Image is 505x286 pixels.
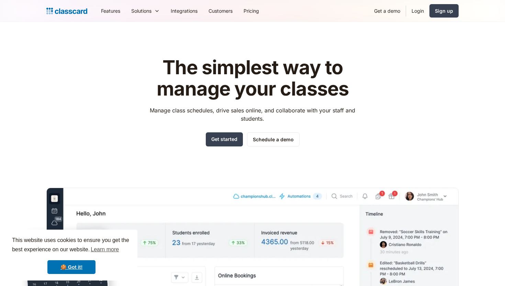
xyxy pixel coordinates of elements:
[90,244,120,255] a: learn more about cookies
[47,260,96,274] a: dismiss cookie message
[5,230,137,280] div: cookieconsent
[406,3,429,19] a: Login
[144,57,362,99] h1: The simplest way to manage your classes
[435,7,453,14] div: Sign up
[238,3,265,19] a: Pricing
[369,3,406,19] a: Get a demo
[144,106,362,123] p: Manage class schedules, drive sales online, and collaborate with your staff and students.
[126,3,165,19] div: Solutions
[165,3,203,19] a: Integrations
[96,3,126,19] a: Features
[429,4,459,18] a: Sign up
[12,236,131,255] span: This website uses cookies to ensure you get the best experience on our website.
[247,132,300,146] a: Schedule a demo
[206,132,243,146] a: Get started
[203,3,238,19] a: Customers
[131,7,151,14] div: Solutions
[46,6,87,16] a: Logo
